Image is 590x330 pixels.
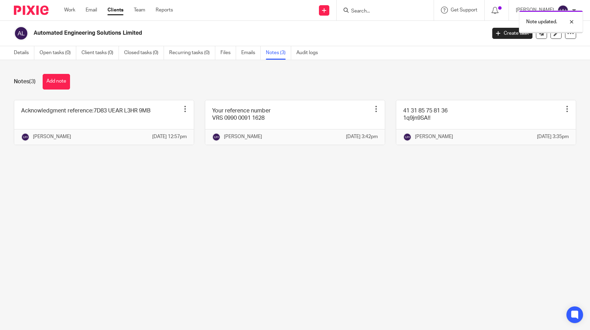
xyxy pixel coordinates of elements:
[241,46,261,60] a: Emails
[220,46,236,60] a: Files
[107,7,123,14] a: Clients
[64,7,75,14] a: Work
[492,28,532,39] a: Create task
[124,46,164,60] a: Closed tasks (0)
[212,133,220,141] img: svg%3E
[81,46,119,60] a: Client tasks (0)
[86,7,97,14] a: Email
[169,46,215,60] a: Recurring tasks (0)
[43,74,70,90] button: Add note
[134,7,145,14] a: Team
[266,46,291,60] a: Notes (3)
[21,133,29,141] img: svg%3E
[33,133,71,140] p: [PERSON_NAME]
[14,46,34,60] a: Details
[14,78,36,85] h1: Notes
[29,79,36,84] span: (3)
[152,133,187,140] p: [DATE] 12:57pm
[296,46,323,60] a: Audit logs
[557,5,569,16] img: svg%3E
[224,133,262,140] p: [PERSON_NAME]
[526,18,557,25] p: Note updated.
[40,46,76,60] a: Open tasks (0)
[415,133,453,140] p: [PERSON_NAME]
[34,29,392,37] h2: Automated Engineering Solutions Limited
[156,7,173,14] a: Reports
[403,133,411,141] img: svg%3E
[14,6,49,15] img: Pixie
[14,26,28,41] img: svg%3E
[537,133,569,140] p: [DATE] 3:35pm
[346,133,378,140] p: [DATE] 3:42pm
